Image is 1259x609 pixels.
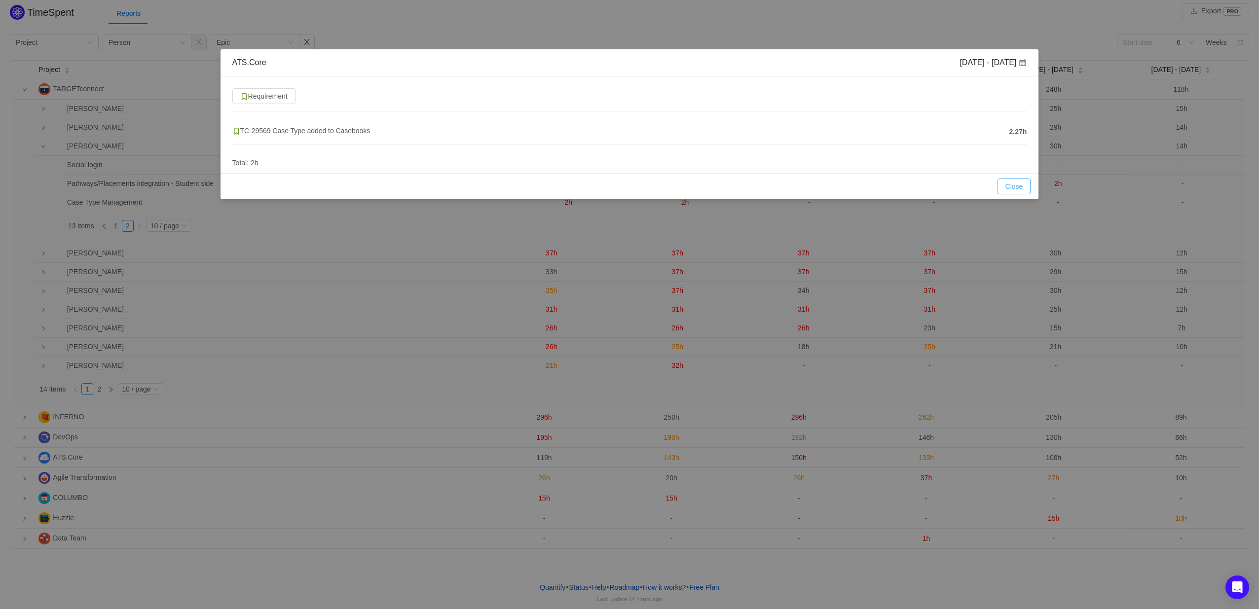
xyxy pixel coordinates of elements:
span: 2.27h [1009,127,1027,137]
div: ATS.Core [232,57,266,68]
span: TC-29569 Case Type added to Casebooks [232,127,370,135]
img: 10315 [240,93,248,101]
span: Total: 2h [232,159,259,167]
img: 10315 [232,127,240,135]
span: Requirement [240,92,288,100]
div: [DATE] - [DATE] [960,57,1027,68]
button: Close [998,179,1031,194]
div: Open Intercom Messenger [1225,575,1249,599]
